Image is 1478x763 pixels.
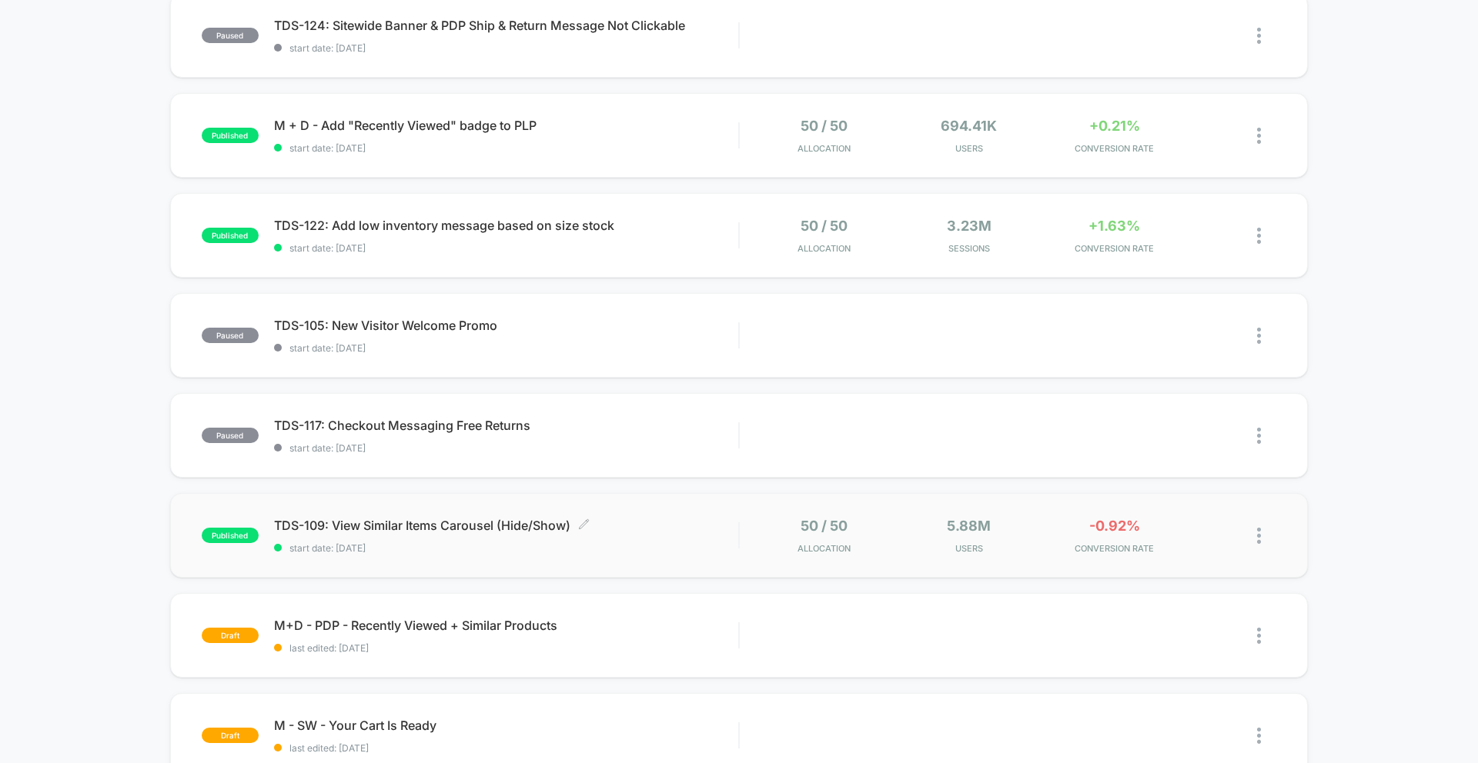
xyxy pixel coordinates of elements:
[1257,428,1261,444] img: close
[274,18,738,33] span: TDS-124: Sitewide Banner & PDP Ship & Return Message Not Clickable
[202,628,259,643] span: draft
[901,143,1038,154] span: Users
[1088,218,1140,234] span: +1.63%
[947,218,991,234] span: 3.23M
[274,318,738,333] span: TDS-105: New Visitor Welcome Promo
[202,128,259,143] span: published
[274,42,738,54] span: start date: [DATE]
[941,118,997,134] span: 694.41k
[801,118,848,134] span: 50 / 50
[1045,143,1183,154] span: CONVERSION RATE
[274,718,738,733] span: M - SW - Your Cart Is Ready
[274,642,738,654] span: last edited: [DATE]
[274,542,738,554] span: start date: [DATE]
[1257,228,1261,244] img: close
[901,543,1038,554] span: Users
[947,518,991,534] span: 5.88M
[1045,243,1183,254] span: CONVERSION RATE
[202,728,259,743] span: draft
[1257,328,1261,344] img: close
[274,118,738,133] span: M + D - Add "Recently Viewed" badge to PLP
[1257,28,1261,44] img: close
[274,518,738,533] span: TDS-109: View Similar Items Carousel (Hide/Show)
[801,518,848,534] span: 50 / 50
[202,528,259,543] span: published
[1257,628,1261,644] img: close
[202,28,259,43] span: paused
[274,742,738,754] span: last edited: [DATE]
[1257,528,1261,544] img: close
[202,228,259,243] span: published
[798,543,851,554] span: Allocation
[274,218,738,233] span: TDS-122: Add low inventory message based on size stock
[798,243,851,254] span: Allocation
[798,143,851,154] span: Allocation
[274,142,738,154] span: start date: [DATE]
[1089,518,1140,534] span: -0.92%
[274,418,738,433] span: TDS-117: Checkout Messaging Free Returns
[1045,543,1183,554] span: CONVERSION RATE
[1089,118,1140,134] span: +0.21%
[1257,128,1261,144] img: close
[274,242,738,254] span: start date: [DATE]
[901,243,1038,254] span: Sessions
[274,442,738,454] span: start date: [DATE]
[274,618,738,633] span: M+D - PDP - Recently Viewed + Similar Products
[202,328,259,343] span: paused
[202,428,259,443] span: paused
[274,342,738,354] span: start date: [DATE]
[1257,728,1261,744] img: close
[801,218,848,234] span: 50 / 50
